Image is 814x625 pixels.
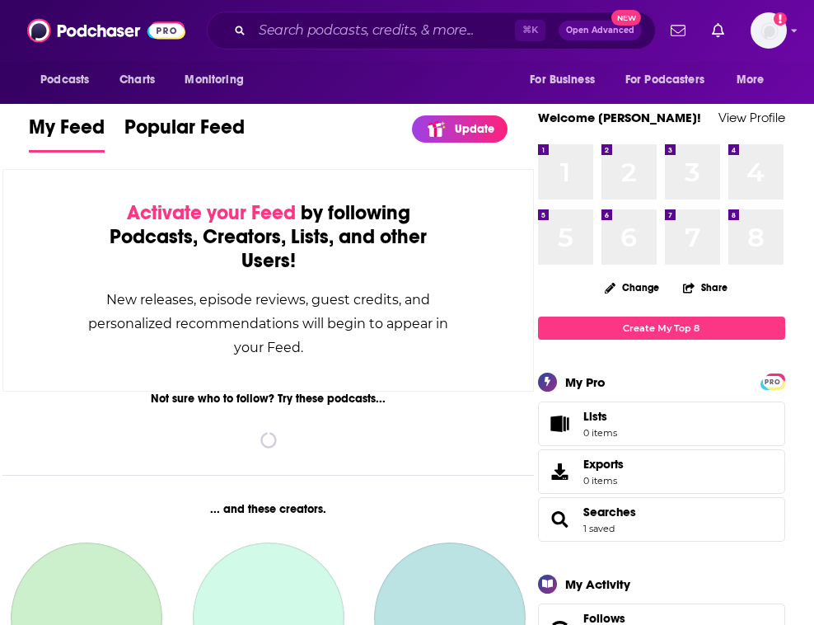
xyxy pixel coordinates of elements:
[664,16,692,45] a: Show notifications dropdown
[705,16,731,45] a: Show notifications dropdown
[27,15,185,46] img: Podchaser - Follow, Share and Rate Podcasts
[565,576,630,592] div: My Activity
[538,449,785,494] a: Exports
[119,68,155,92] span: Charts
[625,68,704,92] span: For Podcasters
[173,64,264,96] button: open menu
[538,402,785,446] a: Lists
[109,64,165,96] a: Charts
[751,12,787,49] img: User Profile
[583,409,607,424] span: Lists
[583,409,617,424] span: Lists
[718,110,785,125] a: View Profile
[86,288,451,359] div: New releases, episode reviews, guest credits, and personalized recommendations will begin to appe...
[2,392,534,406] div: Not sure who to follow? Try these podcasts...
[544,460,577,483] span: Exports
[29,115,105,149] span: My Feed
[530,68,595,92] span: For Business
[538,110,701,125] a: Welcome [PERSON_NAME]!
[615,64,728,96] button: open menu
[207,12,656,49] div: Search podcasts, credits, & more...
[515,20,545,41] span: ⌘ K
[595,277,669,298] button: Change
[611,10,641,26] span: New
[565,374,606,390] div: My Pro
[583,475,624,486] span: 0 items
[737,68,765,92] span: More
[544,412,577,435] span: Lists
[455,122,494,136] p: Update
[583,427,617,439] span: 0 items
[583,505,636,519] a: Searches
[559,21,642,40] button: Open AdvancedNew
[29,64,110,96] button: open menu
[40,68,89,92] span: Podcasts
[185,68,243,92] span: Monitoring
[774,12,787,26] svg: Add a profile image
[725,64,785,96] button: open menu
[566,26,634,35] span: Open Advanced
[2,502,534,516] div: ... and these creators.
[763,376,783,388] span: PRO
[583,523,615,534] a: 1 saved
[127,200,296,225] span: Activate your Feed
[29,115,105,153] a: My Feed
[751,12,787,49] span: Logged in as lily.gordon
[583,457,624,472] span: Exports
[518,64,615,96] button: open menu
[751,12,787,49] button: Show profile menu
[124,115,245,153] a: Popular Feed
[682,271,728,303] button: Share
[124,115,245,149] span: Popular Feed
[86,201,451,273] div: by following Podcasts, Creators, Lists, and other Users!
[763,374,783,387] a: PRO
[412,115,508,143] a: Update
[538,317,785,339] a: Create My Top 8
[544,508,577,531] a: Searches
[538,497,785,542] span: Searches
[252,17,515,44] input: Search podcasts, credits, & more...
